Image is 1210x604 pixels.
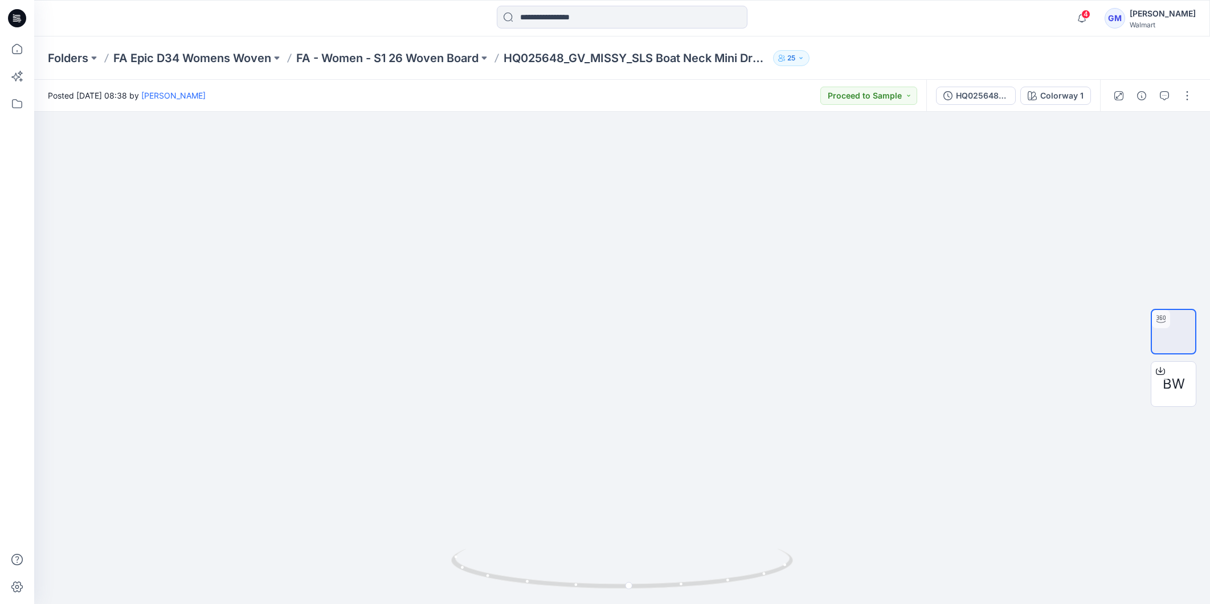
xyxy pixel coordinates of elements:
[504,50,768,66] p: HQ025648_GV_MISSY_SLS Boat Neck Mini Dress
[1130,7,1196,21] div: [PERSON_NAME]
[141,91,206,100] a: [PERSON_NAME]
[1020,87,1091,105] button: Colorway 1
[296,50,479,66] a: FA - Women - S1 26 Woven Board
[773,50,810,66] button: 25
[1040,89,1084,102] div: Colorway 1
[787,52,795,64] p: 25
[1133,87,1151,105] button: Details
[48,50,88,66] a: Folders
[1130,21,1196,29] div: Walmart
[956,89,1008,102] div: HQ025648_GV_MISSY_SLS Boat Neck Mini Dress
[1163,374,1185,394] span: BW
[48,89,206,101] span: Posted [DATE] 08:38 by
[1081,10,1090,19] span: 4
[1105,8,1125,28] div: GM
[936,87,1016,105] button: HQ025648_GV_MISSY_SLS Boat Neck Mini Dress
[113,50,271,66] a: FA Epic D34 Womens Woven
